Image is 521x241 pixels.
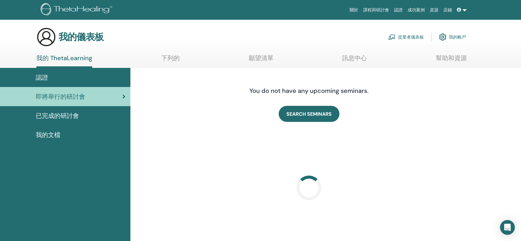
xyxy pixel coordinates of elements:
[439,30,466,44] a: 我的帳戶
[161,54,180,66] a: 下列的
[249,54,273,66] a: 願望清單
[212,87,406,94] h4: You do not have any upcoming seminars.
[36,93,85,101] font: 即將舉行的研討會
[41,3,114,17] img: logo.png
[36,54,92,68] a: 我的 ThetaLearning
[436,54,467,66] a: 幫助和資源
[342,54,367,66] a: 訊息中心
[427,4,441,16] a: 資源
[392,4,405,16] a: 認證
[398,35,424,40] font: 從業者儀表板
[394,7,403,12] font: 認證
[342,54,367,62] font: 訊息中心
[363,7,389,12] font: 課程與研討會
[500,220,515,235] div: Open Intercom Messenger
[59,31,104,43] font: 我的儀表板
[286,111,332,117] span: SEARCH SEMINARS
[161,54,180,62] font: 下列的
[361,4,392,16] a: 課程與研討會
[436,54,467,62] font: 幫助和資源
[36,73,48,81] font: 認證
[36,112,79,120] font: 已完成的研討會
[347,4,361,16] a: 關於
[408,7,425,12] font: 成功案例
[388,34,396,40] img: chalkboard-teacher.svg
[449,35,466,40] font: 我的帳戶
[443,7,452,12] font: 店鋪
[439,32,446,42] img: cog.svg
[388,30,424,44] a: 從業者儀表板
[279,106,339,122] a: SEARCH SEMINARS
[36,54,92,62] font: 我的 ThetaLearning
[36,131,60,139] font: 我的文檔
[430,7,438,12] font: 資源
[405,4,427,16] a: 成功案例
[350,7,358,12] font: 關於
[441,4,454,16] a: 店鋪
[36,27,56,47] img: generic-user-icon.jpg
[249,54,273,62] font: 願望清單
